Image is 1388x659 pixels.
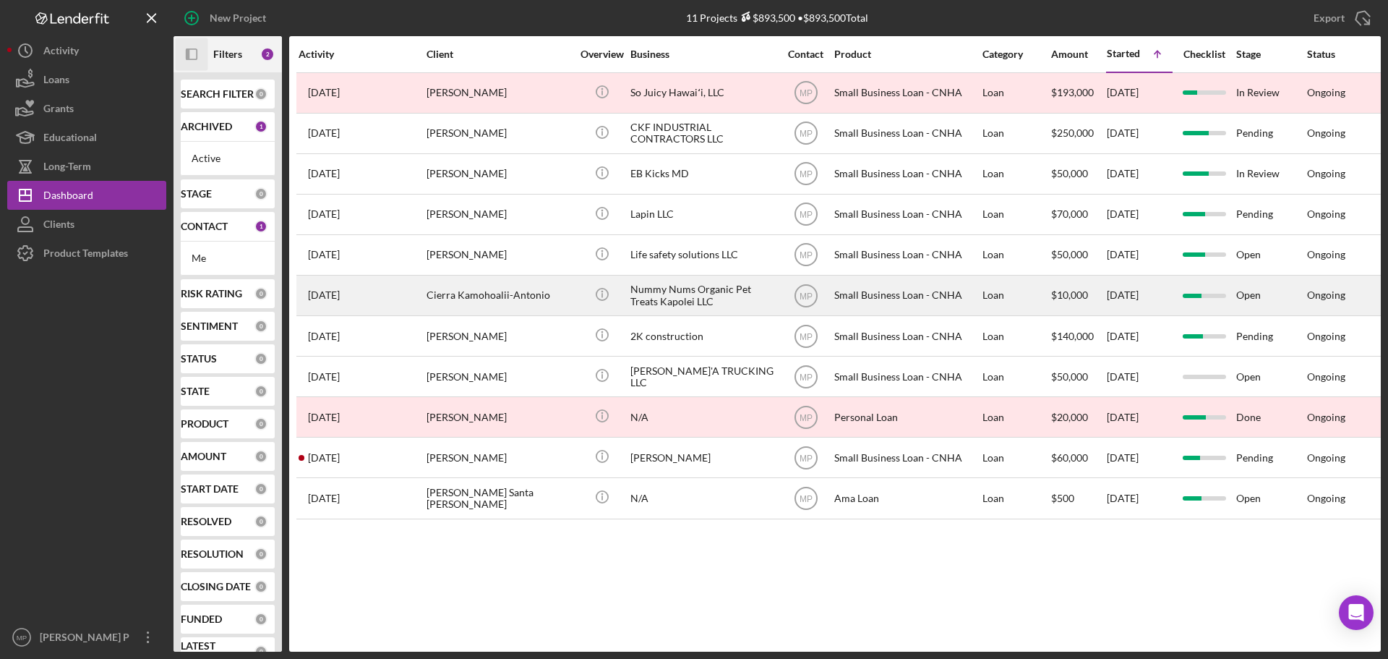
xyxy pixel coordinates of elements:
b: PRODUCT [181,418,228,430]
span: $60,000 [1051,451,1088,464]
div: Started [1107,48,1140,59]
div: Loan [982,195,1050,234]
div: So Juicy Hawaiʻi, LLC [630,74,775,112]
b: STATE [181,386,210,397]
text: MP [800,331,813,341]
div: [DATE] [1107,398,1172,436]
div: Educational [43,123,97,156]
span: $250,000 [1051,127,1094,139]
div: Ongoing [1307,412,1345,423]
div: Life safety solutions LLC [630,236,775,274]
div: Ongoing [1307,168,1345,179]
text: MP [17,634,27,642]
div: Small Business Loan - CNHA [834,74,979,112]
span: $10,000 [1051,289,1088,301]
text: MP [800,372,813,382]
b: CLOSING DATE [181,581,251,592]
div: 0 [254,417,267,430]
b: AMOUNT [181,451,226,462]
div: Open [1236,479,1306,517]
div: Loan [982,479,1050,517]
time: 2025-06-24 03:30 [308,289,340,301]
div: Nummy Nums Organic Pet Treats Kapolei LLC [630,276,775,315]
a: Product Templates [7,239,166,268]
div: Loan [982,317,1050,355]
a: Long-Term [7,152,166,181]
div: Small Business Loan - CNHA [834,357,979,396]
div: Export [1314,4,1345,33]
div: 0 [254,320,267,333]
div: Small Business Loan - CNHA [834,317,979,355]
div: [PERSON_NAME] [427,74,571,112]
div: [DATE] [1107,114,1172,153]
b: SENTIMENT [181,320,238,332]
span: $50,000 [1051,248,1088,260]
div: Active [192,153,264,164]
div: Small Business Loan - CNHA [834,236,979,274]
div: [PERSON_NAME] [427,317,571,355]
span: $50,000 [1051,167,1088,179]
div: 1 [254,220,267,233]
b: RESOLVED [181,516,231,527]
div: Ongoing [1307,289,1345,301]
div: [PERSON_NAME] Santa [PERSON_NAME] [427,479,571,517]
div: Clients [43,210,74,242]
time: 2025-08-12 20:46 [308,412,340,423]
div: 2K construction [630,317,775,355]
text: MP [800,88,813,98]
text: MP [800,494,813,504]
a: Grants [7,94,166,123]
text: MP [800,169,813,179]
div: Category [982,48,1050,60]
div: Loan [982,276,1050,315]
b: STAGE [181,188,212,200]
div: 0 [254,287,267,300]
div: Pending [1236,114,1306,153]
div: 0 [254,482,267,496]
div: [PERSON_NAME]'A TRUCKING LLC [630,357,775,396]
div: [DATE] [1107,317,1172,355]
time: 2025-08-22 23:38 [308,127,340,139]
div: 0 [254,187,267,200]
a: Clients [7,210,166,239]
div: Personal Loan [834,398,979,436]
div: Client [427,48,571,60]
div: Open [1236,357,1306,396]
div: Small Business Loan - CNHA [834,155,979,193]
time: 2025-08-09 00:11 [308,331,340,342]
div: Done [1236,398,1306,436]
div: Loan [982,438,1050,477]
div: CKF INDUSTRIAL CONTRACTORS LLC [630,114,775,153]
div: 0 [254,352,267,365]
div: [PERSON_NAME] [427,398,571,436]
div: Loan [982,74,1050,112]
div: Amount [1051,48,1105,60]
b: RISK RATING [181,288,242,299]
time: 2025-08-26 02:09 [308,249,340,260]
div: [PERSON_NAME] P [36,623,130,655]
div: N/A [630,479,775,517]
div: Product Templates [43,239,128,271]
time: 2025-08-09 03:32 [308,168,340,179]
div: [DATE] [1107,195,1172,234]
div: Small Business Loan - CNHA [834,114,979,153]
div: [DATE] [1107,236,1172,274]
div: Loan [982,398,1050,436]
div: Dashboard [43,181,93,213]
span: $140,000 [1051,330,1094,342]
div: New Project [210,4,266,33]
button: Dashboard [7,181,166,210]
div: Stage [1236,48,1306,60]
div: [DATE] [1107,74,1172,112]
div: Product [834,48,979,60]
text: MP [800,453,813,463]
div: Open [1236,276,1306,315]
div: [DATE] [1107,438,1172,477]
button: Loans [7,65,166,94]
div: Loan [982,155,1050,193]
div: Checklist [1173,48,1235,60]
button: MP[PERSON_NAME] P [7,623,166,652]
div: Lapin LLC [630,195,775,234]
button: Export [1299,4,1381,33]
div: 0 [254,515,267,528]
